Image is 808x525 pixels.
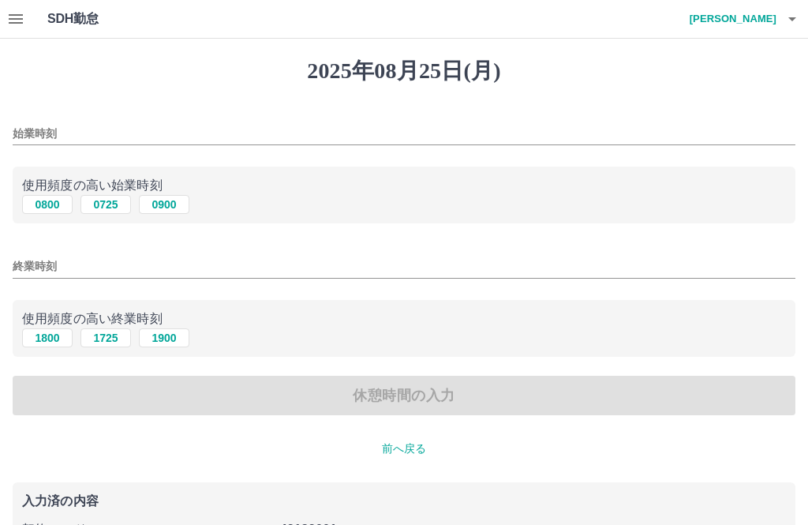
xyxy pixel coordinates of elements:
[80,195,131,214] button: 0725
[22,495,786,508] p: 入力済の内容
[139,328,189,347] button: 1900
[13,58,795,84] h1: 2025年08月25日(月)
[22,195,73,214] button: 0800
[22,176,786,195] p: 使用頻度の高い始業時刻
[139,195,189,214] button: 0900
[22,309,786,328] p: 使用頻度の高い終業時刻
[80,328,131,347] button: 1725
[22,328,73,347] button: 1800
[13,441,795,457] p: 前へ戻る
